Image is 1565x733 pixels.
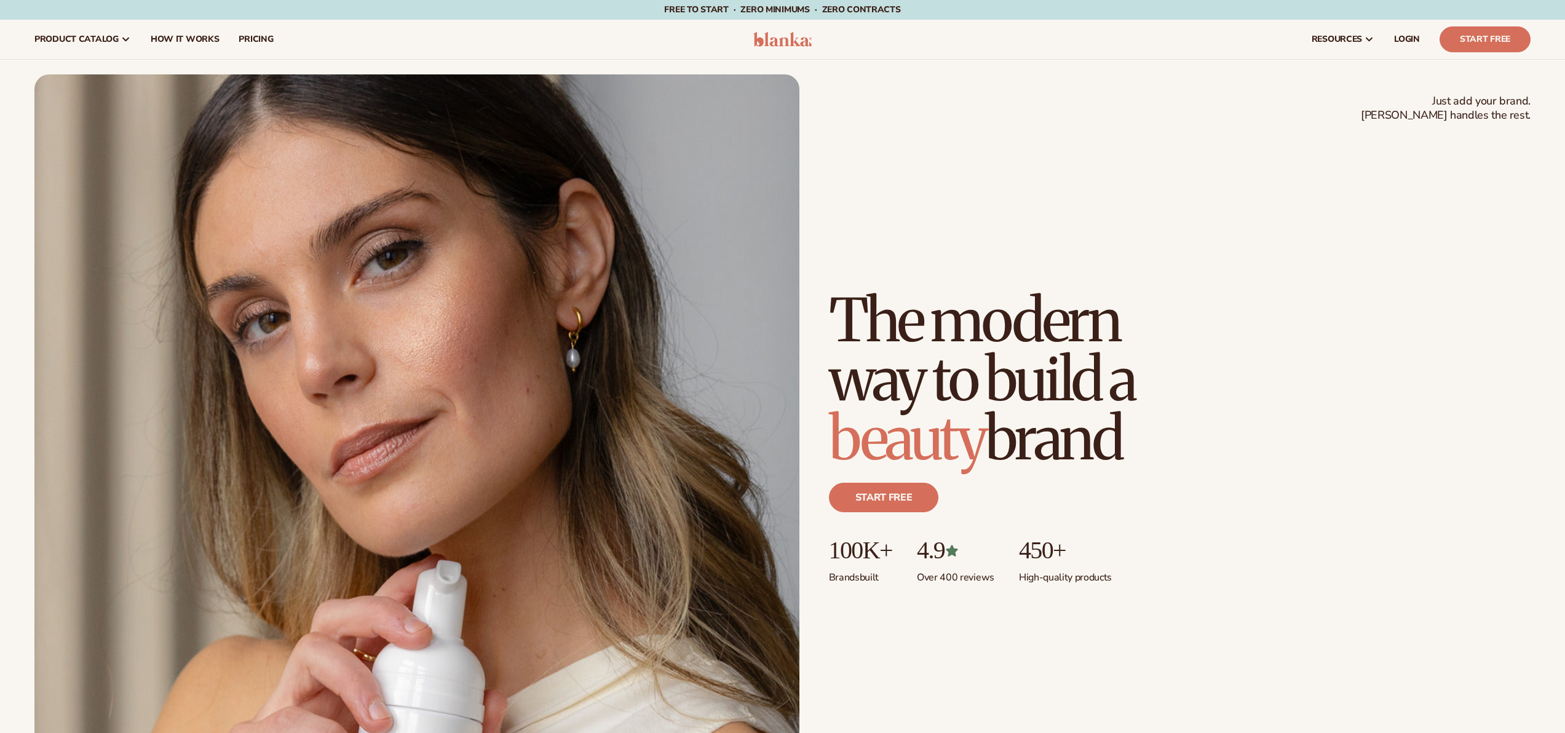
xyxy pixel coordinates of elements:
[1019,564,1112,584] p: High-quality products
[1384,20,1430,59] a: LOGIN
[239,34,273,44] span: pricing
[1361,94,1531,123] span: Just add your brand. [PERSON_NAME] handles the rest.
[829,483,939,512] a: Start free
[141,20,229,59] a: How It Works
[917,537,994,564] p: 4.9
[1312,34,1362,44] span: resources
[829,564,892,584] p: Brands built
[25,20,141,59] a: product catalog
[829,291,1222,468] h1: The modern way to build a brand
[1440,26,1531,52] a: Start Free
[1302,20,1384,59] a: resources
[1394,34,1420,44] span: LOGIN
[34,34,119,44] span: product catalog
[753,32,812,47] img: logo
[229,20,283,59] a: pricing
[829,402,985,475] span: beauty
[829,537,892,564] p: 100K+
[917,564,994,584] p: Over 400 reviews
[664,4,900,15] span: Free to start · ZERO minimums · ZERO contracts
[151,34,220,44] span: How It Works
[1019,537,1112,564] p: 450+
